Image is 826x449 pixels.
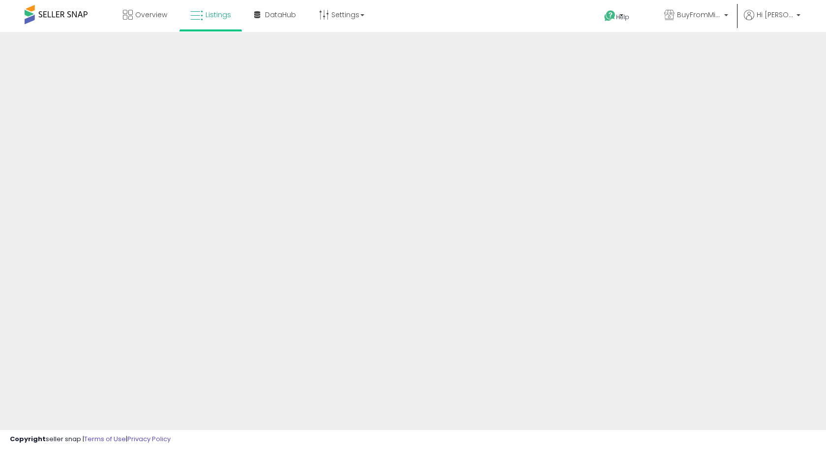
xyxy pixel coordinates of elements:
[206,10,231,20] span: Listings
[84,434,126,444] a: Terms of Use
[10,434,46,444] strong: Copyright
[744,10,800,32] a: Hi [PERSON_NAME]
[677,10,721,20] span: BuyFromMike
[616,13,629,21] span: Help
[757,10,794,20] span: Hi [PERSON_NAME]
[127,434,171,444] a: Privacy Policy
[135,10,167,20] span: Overview
[604,10,616,22] i: Get Help
[10,435,171,444] div: seller snap | |
[265,10,296,20] span: DataHub
[596,2,649,32] a: Help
